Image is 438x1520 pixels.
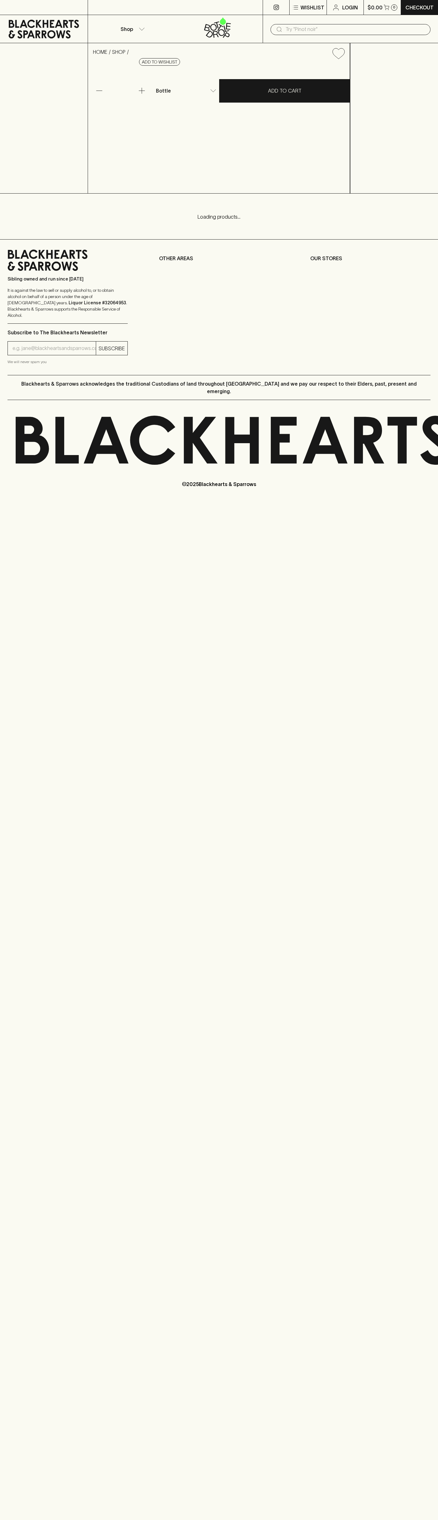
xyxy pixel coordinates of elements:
p: ⠀ [88,4,93,11]
strong: Liquor License #32064953 [69,300,126,305]
a: HOME [93,49,107,55]
input: e.g. jane@blackheartsandsparrows.com.au [13,343,96,353]
button: ADD TO CART [219,79,350,103]
button: Add to wishlist [139,58,180,66]
button: Shop [88,15,175,43]
p: Subscribe to The Blackhearts Newsletter [8,329,128,336]
img: 36459.png [88,64,350,193]
a: SHOP [112,49,126,55]
p: Loading products... [6,213,432,220]
p: SUBSCRIBE [99,345,125,352]
p: Sibling owned and run since [DATE] [8,276,128,282]
button: Add to wishlist [330,46,347,62]
p: OUR STORES [310,255,430,262]
p: OTHER AREAS [159,255,279,262]
p: Bottle [156,87,171,94]
p: Shop [121,25,133,33]
p: Blackhearts & Sparrows acknowledges the traditional Custodians of land throughout [GEOGRAPHIC_DAT... [12,380,426,395]
button: SUBSCRIBE [96,342,127,355]
p: Wishlist [301,4,324,11]
p: We will never spam you [8,359,128,365]
p: $0.00 [368,4,383,11]
p: Login [342,4,358,11]
p: It is against the law to sell or supply alcohol to, or to obtain alcohol on behalf of a person un... [8,287,128,318]
p: Checkout [405,4,434,11]
p: 0 [393,6,395,9]
input: Try "Pinot noir" [286,24,425,34]
p: ADD TO CART [268,87,301,94]
div: Bottle [153,84,219,97]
